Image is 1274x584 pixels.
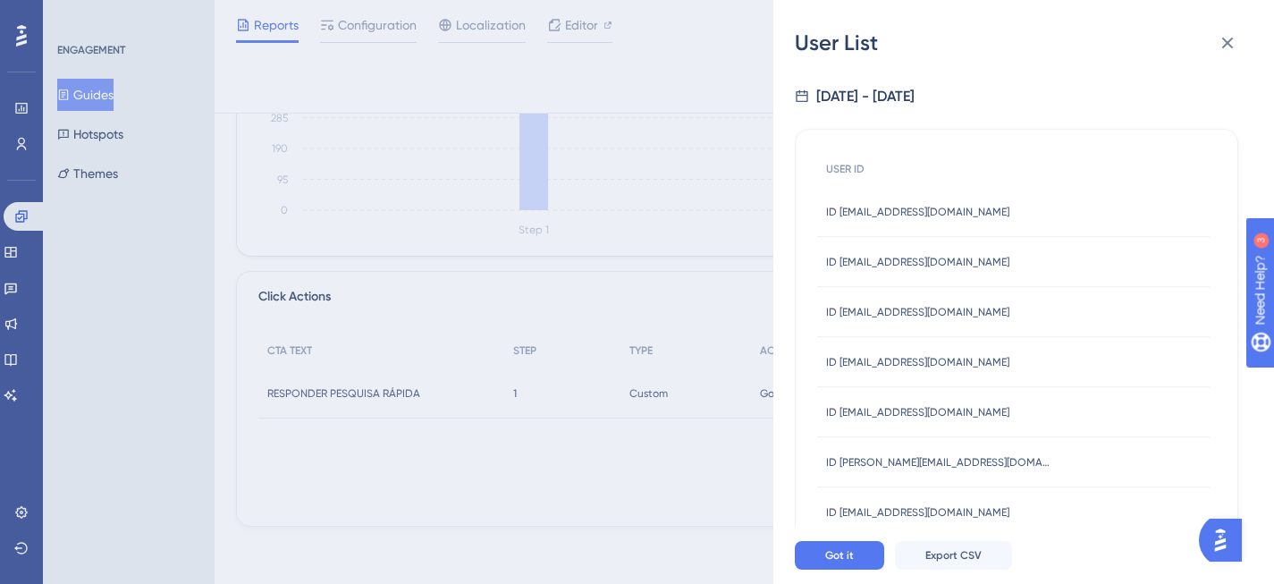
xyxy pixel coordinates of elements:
[795,541,884,570] button: Got it
[826,305,1009,319] span: ID [EMAIL_ADDRESS][DOMAIN_NAME]
[826,455,1050,470] span: ID [PERSON_NAME][EMAIL_ADDRESS][DOMAIN_NAME]
[816,86,915,107] div: [DATE] - [DATE]
[826,205,1009,219] span: ID [EMAIL_ADDRESS][DOMAIN_NAME]
[826,162,865,176] span: USER ID
[825,548,854,563] span: Got it
[124,9,130,23] div: 3
[826,505,1009,520] span: ID [EMAIL_ADDRESS][DOMAIN_NAME]
[1199,513,1253,567] iframe: UserGuiding AI Assistant Launcher
[826,405,1009,419] span: ID [EMAIL_ADDRESS][DOMAIN_NAME]
[925,548,982,563] span: Export CSV
[895,541,1012,570] button: Export CSV
[826,355,1009,369] span: ID [EMAIL_ADDRESS][DOMAIN_NAME]
[795,29,1253,57] div: User List
[826,255,1009,269] span: ID [EMAIL_ADDRESS][DOMAIN_NAME]
[42,4,112,26] span: Need Help?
